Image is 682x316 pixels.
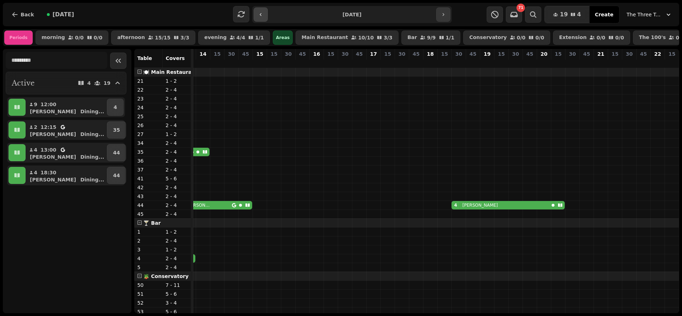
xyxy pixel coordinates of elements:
p: 0 [569,59,575,66]
button: 418:30[PERSON_NAME]Dining... [27,167,105,184]
p: 30 [399,50,405,58]
p: 15 / 15 [155,35,170,40]
p: The 100's [639,35,666,40]
button: evening4/41/1 [198,31,270,45]
p: 30 [285,50,292,58]
span: 71 [518,6,523,10]
p: 2 [137,237,160,244]
p: 30 [455,50,462,58]
p: 0 / 0 [615,35,624,40]
p: 27 [137,131,160,138]
p: 5 - 6 [166,175,188,182]
p: 3 / 3 [384,35,393,40]
p: 0 [314,59,319,66]
p: 16 [313,50,320,58]
p: 18 [427,50,434,58]
p: Dining ... [80,153,104,160]
p: 2 - 4 [166,113,188,120]
p: 24 [137,104,160,111]
button: [DATE] [41,6,80,23]
p: 5 - 6 [166,308,188,315]
p: 0 / 0 [535,35,544,40]
p: 15 [555,50,562,58]
p: 0 [200,59,206,66]
p: 15 [256,50,263,58]
p: 30 [342,50,348,58]
p: 12:00 [40,101,56,108]
p: 15 [214,50,221,58]
p: 44 [113,149,120,156]
p: 10 / 10 [358,35,374,40]
p: 45 [470,50,476,58]
button: Back [6,6,40,23]
span: Create [595,12,613,17]
p: 15 [441,50,448,58]
p: 0 [612,59,618,66]
p: 2 - 4 [166,140,188,147]
p: 4 [33,146,38,153]
button: morning0/00/0 [36,31,108,45]
p: 1 - 2 [166,246,188,253]
p: 50 [137,282,160,289]
p: 0 [442,59,447,66]
p: 30 [626,50,633,58]
p: Bar [407,35,417,40]
p: 2 - 4 [166,255,188,262]
p: [PERSON_NAME] [30,131,76,138]
p: [PERSON_NAME] [462,202,498,208]
p: [PERSON_NAME] [30,153,76,160]
p: 15 [612,50,618,58]
p: 15 [384,50,391,58]
p: 0 [214,59,220,66]
button: 212:15[PERSON_NAME]Dining... [27,121,105,138]
p: 0 [342,59,348,66]
p: 0 [257,59,262,66]
p: 25 [137,113,160,120]
p: 1 / 1 [255,35,264,40]
span: Back [21,12,34,17]
p: 45 [137,211,160,218]
p: 0 [598,59,603,66]
p: 35 [137,148,160,156]
span: Table [137,55,152,61]
p: 0 [243,59,248,66]
p: 2 [33,124,38,131]
p: 17 [370,50,377,58]
p: 1 - 2 [166,131,188,138]
span: The Three Trees [627,11,662,18]
p: Extension [559,35,586,40]
div: 4 [454,202,457,208]
p: 0 / 0 [94,35,103,40]
p: Conservatory [469,35,507,40]
p: 30 [569,50,576,58]
p: 3 [137,246,160,253]
p: 0 [640,59,646,66]
button: 35 [107,121,126,138]
span: 4 [577,12,581,17]
span: 🍸 Bar [143,220,161,226]
p: 0 / 0 [596,35,605,40]
button: 912:00[PERSON_NAME]Dining... [27,99,105,116]
p: 0 [385,59,390,66]
p: 7 - 11 [166,282,188,289]
p: 26 [137,122,160,129]
p: 45 [526,50,533,58]
button: 44 [107,144,126,161]
p: 0 [328,59,334,66]
p: 0 [555,59,561,66]
p: 22 [137,86,160,93]
span: 🍽️ Main Restaurant [143,69,197,75]
p: 23 [137,95,160,102]
p: 2 - 4 [166,184,188,191]
p: 2 - 4 [166,95,188,102]
p: 0 [285,59,291,66]
p: 41 [137,175,160,182]
p: 0 [541,59,547,66]
p: Dining ... [80,176,104,183]
p: 0 [399,59,405,66]
p: 2 - 4 [166,148,188,156]
p: 45 [640,50,647,58]
p: 3 - 4 [166,299,188,306]
p: 2 - 4 [166,193,188,200]
p: 0 [356,59,362,66]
